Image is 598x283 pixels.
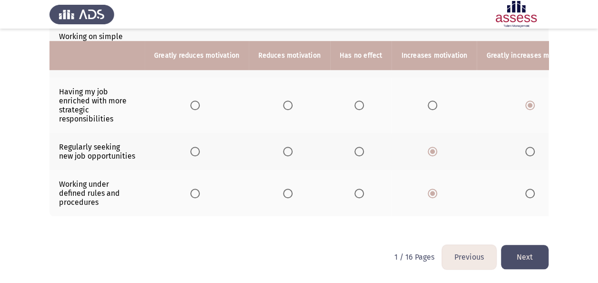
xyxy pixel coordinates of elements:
td: Having my job enriched with more strategic responsibilities [49,78,145,133]
mat-radio-group: Select an option [190,147,204,156]
mat-radio-group: Select an option [525,101,539,110]
th: Has no effect [330,41,392,70]
th: Reduces motivation [249,41,330,70]
img: Assessment logo of Motivation Assessment R2 [484,1,549,28]
mat-radio-group: Select an option [190,101,204,110]
button: load next page [501,245,549,269]
mat-radio-group: Select an option [283,147,296,156]
p: 1 / 16 Pages [394,253,434,262]
mat-radio-group: Select an option [354,188,368,197]
td: Regularly seeking new job opportunities [49,133,145,170]
mat-radio-group: Select an option [283,188,296,197]
button: load previous page [442,245,496,269]
mat-radio-group: Select an option [354,147,368,156]
td: Working under defined rules and procedures [49,170,145,216]
mat-radio-group: Select an option [428,101,441,110]
mat-radio-group: Select an option [354,101,368,110]
mat-radio-group: Select an option [525,147,539,156]
img: Assess Talent Management logo [49,1,114,28]
mat-radio-group: Select an option [428,188,441,197]
mat-radio-group: Select an option [283,101,296,110]
mat-radio-group: Select an option [525,188,539,197]
th: Increases motivation [392,41,477,70]
th: Greatly reduces motivation [145,41,249,70]
th: Greatly increases motivation [477,41,587,70]
mat-radio-group: Select an option [428,147,441,156]
mat-radio-group: Select an option [190,188,204,197]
